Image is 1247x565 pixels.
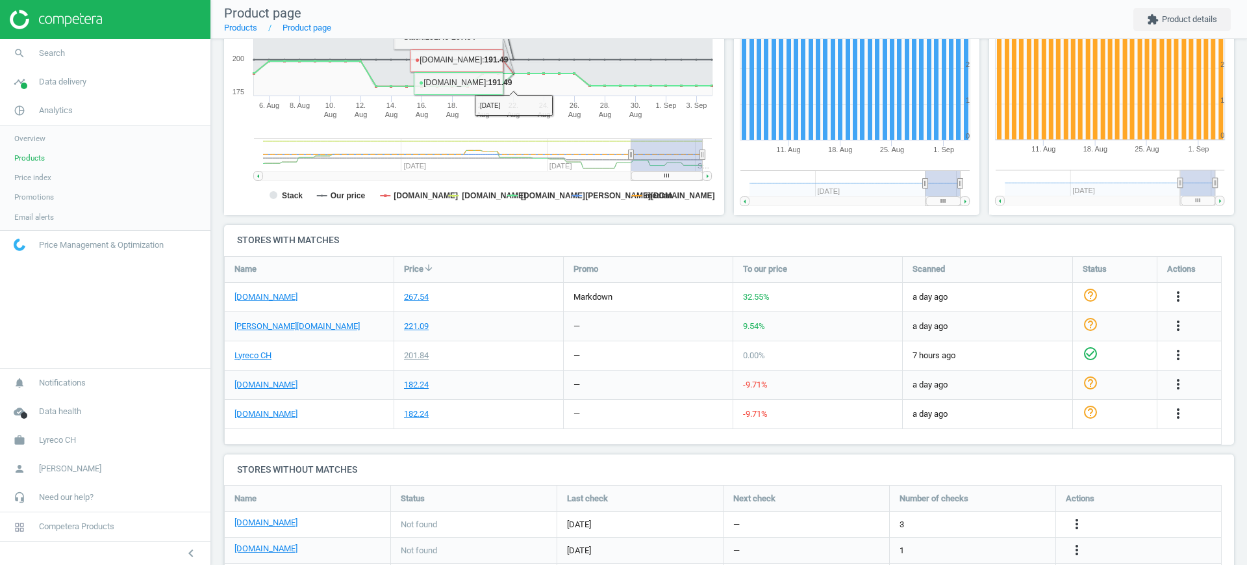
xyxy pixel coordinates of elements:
button: extensionProduct details [1133,8,1231,31]
tspan: 6. Aug [259,101,279,109]
tspan: 18. Aug [828,146,852,153]
tspan: 26. [570,101,579,109]
i: more_vert [1069,542,1085,558]
i: extension [1147,14,1159,25]
span: Next check [733,493,775,505]
tspan: 11. Aug [1031,146,1055,153]
button: more_vert [1170,406,1186,423]
span: Promotions [14,192,54,202]
i: more_vert [1170,406,1186,421]
button: chevron_left [175,545,207,562]
tspan: Aug [599,111,612,118]
h4: Stores without matches [224,454,1234,485]
a: [DOMAIN_NAME] [234,543,297,555]
tspan: Stack [282,191,303,200]
button: more_vert [1170,376,1186,393]
i: more_vert [1170,318,1186,334]
a: [DOMAIN_NAME] [234,291,297,303]
span: Overview [14,133,45,144]
span: -9.71 % [743,409,768,419]
tspan: Our price [331,191,366,200]
span: Name [234,493,257,505]
i: work [7,428,32,453]
div: 221.09 [404,321,429,332]
span: Price index [14,172,51,183]
div: — [573,408,580,420]
tspan: median [645,191,672,200]
span: Last check [567,493,608,505]
div: 201.84 [404,350,429,361]
span: Notifications [39,377,86,389]
span: Price [404,263,423,275]
i: help_outline [1083,287,1098,303]
span: To our price [743,263,787,275]
span: Analytics [39,105,73,116]
i: timeline [7,70,32,94]
tspan: 25. Aug [880,146,904,153]
tspan: 28. [600,101,610,109]
span: Product page [224,5,301,21]
button: more_vert [1170,318,1186,335]
span: -9.71 % [743,380,768,389]
tspan: Aug [446,111,459,118]
tspan: Aug [416,111,429,118]
text: 2 [1220,60,1224,68]
i: help_outline [1083,317,1098,332]
tspan: Aug [507,111,520,118]
tspan: Aug [629,111,642,118]
text: 1 [966,96,970,104]
tspan: 11. Aug [776,146,800,153]
tspan: [DOMAIN_NAME] [394,191,458,200]
tspan: 20. [478,101,488,109]
tspan: Aug [477,111,490,118]
tspan: 12. [356,101,366,109]
div: — [573,321,580,332]
h4: Stores with matches [224,225,1234,256]
tspan: 18. [447,101,457,109]
tspan: 14. [386,101,396,109]
span: a day ago [913,321,1063,332]
text: 0 [966,132,970,140]
div: 182.24 [404,408,429,420]
span: Data delivery [39,76,86,88]
tspan: 10. [325,101,335,109]
span: Search [39,47,65,59]
button: more_vert [1069,516,1085,533]
span: Need our help? [39,492,94,503]
div: — [573,379,580,391]
text: 175 [233,88,244,96]
span: — [733,545,740,557]
span: Lyreco CH [39,434,76,446]
span: 9.54 % [743,321,765,331]
i: arrow_downward [423,263,434,273]
span: Status [401,493,425,505]
span: 0.00 % [743,350,765,360]
tspan: Aug [538,111,551,118]
i: chevron_left [183,545,199,561]
img: wGWNvw8QSZomAAAAABJRU5ErkJggg== [14,239,25,251]
tspan: 3. Sep [686,101,707,109]
a: Products [224,23,257,33]
div: — [573,350,580,361]
tspan: [PERSON_NAME][DOMAIN_NAME] [585,191,714,200]
tspan: 16. [417,101,427,109]
span: — [733,519,740,531]
button: more_vert [1170,347,1186,364]
i: help_outline [1083,375,1098,391]
span: 1 [900,545,904,557]
text: 0 [1220,132,1224,140]
i: pie_chart_outlined [7,98,32,123]
span: a day ago [913,408,1063,420]
div: 182.24 [404,379,429,391]
i: more_vert [1170,376,1186,392]
span: Price Management & Optimization [39,239,164,251]
i: help_outline [1083,404,1098,420]
i: search [7,41,32,66]
span: Actions [1066,493,1094,505]
span: a day ago [913,291,1063,303]
tspan: 8. Aug [290,101,310,109]
span: Status [1083,263,1107,275]
tspan: 30. [631,101,640,109]
span: Competera Products [39,521,114,532]
a: [PERSON_NAME][DOMAIN_NAME] [234,321,360,332]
